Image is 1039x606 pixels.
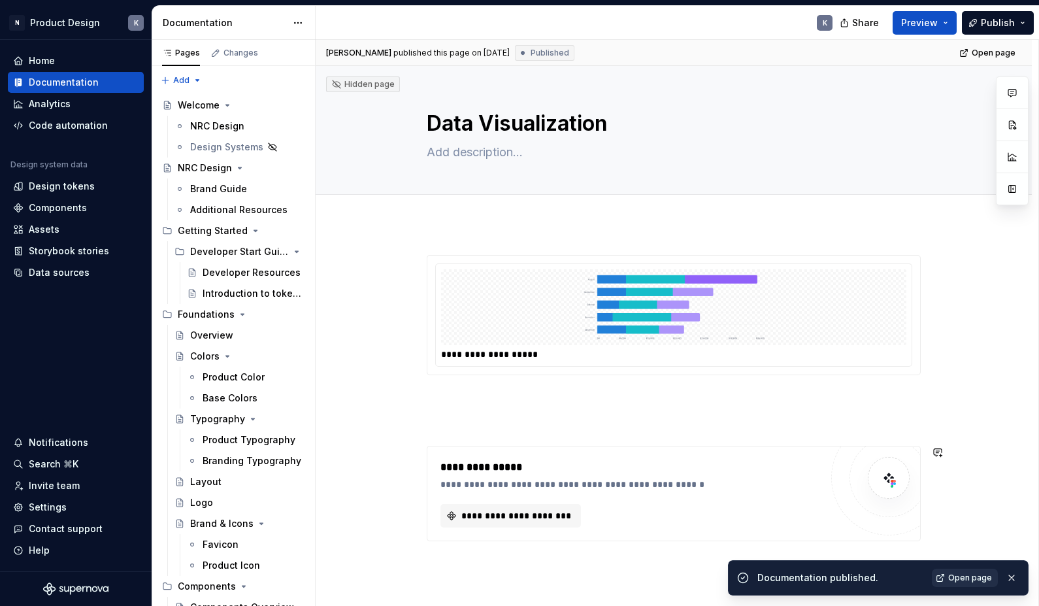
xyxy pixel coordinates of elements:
div: Documentation [163,16,286,29]
div: N [9,15,25,31]
div: K [134,18,139,28]
span: Open page [972,48,1015,58]
div: Getting Started [157,220,310,241]
div: Documentation published. [757,571,924,584]
span: Add [173,75,190,86]
div: Pages [162,48,200,58]
div: Home [29,54,55,67]
a: Product Typography [182,429,310,450]
a: Favicon [182,534,310,555]
a: Welcome [157,95,310,116]
span: [PERSON_NAME] [326,48,391,58]
span: Share [852,16,879,29]
button: Publish [962,11,1034,35]
div: Assets [29,223,59,236]
div: Favicon [203,538,239,551]
div: Search ⌘K [29,458,78,471]
div: Getting Started [178,224,248,237]
span: Publish [981,16,1015,29]
div: Invite team [29,479,80,492]
div: Foundations [178,308,235,321]
span: Open page [948,573,992,583]
div: Product Design [30,16,100,29]
div: Developer Resources [203,266,301,279]
div: Design system data [10,160,88,170]
a: Brand & Icons [169,513,310,534]
div: Notifications [29,436,88,449]
a: Layout [169,471,310,492]
a: Developer Resources [182,262,310,283]
a: Brand Guide [169,178,310,199]
a: Invite team [8,475,144,496]
div: Colors [190,350,220,363]
a: Product Icon [182,555,310,576]
div: Brand Guide [190,182,247,195]
button: Contact support [8,518,144,539]
div: Product Color [203,371,265,384]
div: Components [157,576,310,597]
a: Home [8,50,144,71]
a: Logo [169,492,310,513]
div: Brand & Icons [190,517,254,530]
a: Overview [169,325,310,346]
div: Layout [190,475,222,488]
a: Branding Typography [182,450,310,471]
div: Product Typography [203,433,295,446]
svg: Supernova Logo [43,582,108,596]
div: Contact support [29,522,103,535]
a: Design tokens [8,176,144,197]
a: Product Color [182,367,310,388]
a: Components [8,197,144,218]
a: Introduction to tokens [182,283,310,304]
div: Help [29,544,50,557]
div: Product Icon [203,559,260,572]
div: Settings [29,501,67,514]
button: NProduct DesignK [3,8,149,37]
a: Settings [8,497,144,518]
div: Additional Resources [190,203,288,216]
a: NRC Design [157,158,310,178]
button: Help [8,540,144,561]
div: Overview [190,329,233,342]
div: Code automation [29,119,108,132]
div: NRC Design [178,161,232,175]
div: Analytics [29,97,71,110]
a: Open page [955,44,1021,62]
a: Assets [8,219,144,240]
div: Base Colors [203,392,257,405]
div: Branding Typography [203,454,301,467]
a: Data sources [8,262,144,283]
span: Published [531,48,569,58]
div: K [823,18,827,28]
div: published this page on [DATE] [393,48,510,58]
div: Storybook stories [29,244,109,258]
a: Open page [932,569,998,587]
a: Colors [169,346,310,367]
button: Add [157,71,206,90]
div: Documentation [29,76,99,89]
div: Components [178,580,236,593]
div: NRC Design [190,120,244,133]
a: NRC Design [169,116,310,137]
div: Hidden page [331,79,395,90]
button: Preview [893,11,957,35]
div: Logo [190,496,213,509]
div: Components [29,201,87,214]
div: Design Systems [190,141,263,154]
div: Foundations [157,304,310,325]
a: Additional Resources [169,199,310,220]
div: Typography [190,412,245,426]
a: Typography [169,409,310,429]
div: Changes [223,48,258,58]
button: Search ⌘K [8,454,144,475]
div: Design tokens [29,180,95,193]
span: Preview [901,16,938,29]
div: Developer Start Guide [190,245,289,258]
button: Share [833,11,887,35]
button: Notifications [8,432,144,453]
a: Storybook stories [8,241,144,261]
a: Design Systems [169,137,310,158]
a: Base Colors [182,388,310,409]
a: Analytics [8,93,144,114]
